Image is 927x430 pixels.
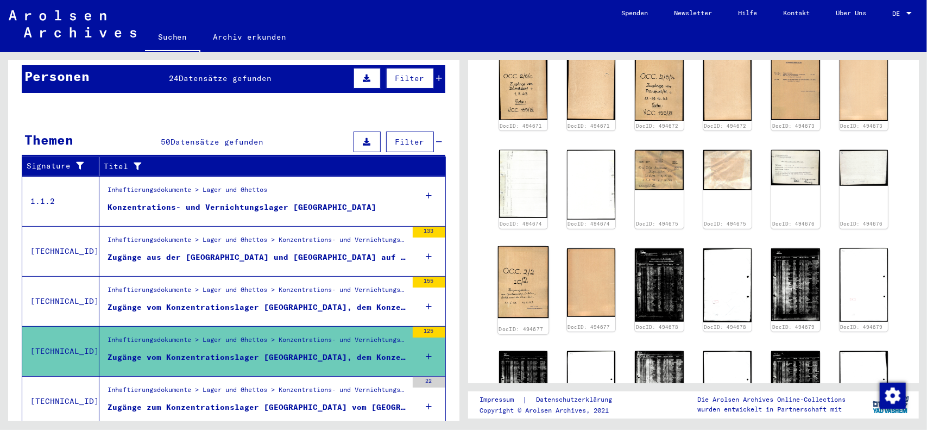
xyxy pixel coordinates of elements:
[108,385,407,400] div: Inhaftierungsdokumente > Lager und Ghettos > Konzentrations- und Vernichtungslager [GEOGRAPHIC_DA...
[567,248,615,317] img: 002.jpg
[527,394,625,406] a: Datenschutzerklärung
[772,324,815,330] a: DocID: 494679
[636,123,678,129] a: DocID: 494672
[104,158,435,175] div: Titel
[22,376,99,426] td: [TECHNICAL_ID]
[880,383,906,409] img: Zustimmung ändern
[395,73,425,83] span: Filter
[703,150,752,190] img: 002.jpg
[108,235,407,250] div: Inhaftierungsdokumente > Lager und Ghettos > Konzentrations- und Vernichtungslager [GEOGRAPHIC_DA...
[24,66,90,86] div: Personen
[772,221,815,227] a: DocID: 494676
[108,285,407,300] div: Inhaftierungsdokumente > Lager und Ghettos > Konzentrations- und Vernichtungslager [GEOGRAPHIC_DA...
[480,406,625,415] p: Copyright © Arolsen Archives, 2021
[771,52,819,120] img: 001.jpg
[413,377,445,388] div: 22
[567,52,615,120] img: 002.jpg
[703,351,752,425] img: 002.jpg
[386,132,434,152] button: Filter
[108,202,376,213] div: Konzentrations- und Vernichtungslager [GEOGRAPHIC_DATA]
[636,324,678,330] a: DocID: 494678
[179,73,272,83] span: Datensätze gefunden
[871,391,911,418] img: yv_logo.png
[703,248,752,323] img: 002.jpg
[108,352,407,363] div: Zugänge vom Konzentrationslager [GEOGRAPHIC_DATA], dem Konzentrationslager [GEOGRAPHIC_DATA], aus...
[480,394,522,406] a: Impressum
[840,150,888,186] img: 002.jpg
[635,52,683,121] img: 001.jpg
[840,248,888,322] img: 002.jpg
[499,52,547,120] img: 001.jpg
[568,123,610,129] a: DocID: 494671
[500,221,542,227] a: DocID: 494674
[104,161,424,172] div: Titel
[413,327,445,338] div: 125
[772,123,815,129] a: DocID: 494673
[169,73,179,83] span: 24
[108,335,407,350] div: Inhaftierungsdokumente > Lager und Ghettos > Konzentrations- und Vernichtungslager [GEOGRAPHIC_DA...
[704,324,746,330] a: DocID: 494678
[636,221,678,227] a: DocID: 494675
[704,123,746,129] a: DocID: 494672
[703,52,752,121] img: 002.jpg
[697,404,846,414] p: wurden entwickelt in Partnerschaft mit
[145,24,200,52] a: Suchen
[9,10,136,38] img: Arolsen_neg.svg
[635,351,683,422] img: 001.jpg
[704,221,746,227] a: DocID: 494675
[480,394,625,406] div: |
[108,252,407,263] div: Zugänge aus der [GEOGRAPHIC_DATA] und [GEOGRAPHIC_DATA] auf Anordnung durch das Reichssicherheits...
[499,351,547,425] img: 001.jpg
[200,24,300,50] a: Archiv erkunden
[395,137,425,147] span: Filter
[635,248,683,322] img: 001.jpg
[840,123,882,129] a: DocID: 494673
[499,150,547,218] img: 001.jpg
[697,395,846,404] p: Die Arolsen Archives Online-Collections
[635,150,683,190] img: 001.jpg
[22,326,99,376] td: [TECHNICAL_ID]
[386,68,434,89] button: Filter
[771,351,819,424] img: 001.jpg
[567,150,615,220] img: 002.jpg
[497,246,548,318] img: 001.jpg
[568,221,610,227] a: DocID: 494674
[771,248,819,321] img: 001.jpg
[892,10,904,17] span: DE
[27,158,102,175] div: Signature
[500,123,542,129] a: DocID: 494671
[840,324,882,330] a: DocID: 494679
[22,276,99,326] td: [TECHNICAL_ID]
[108,302,407,313] div: Zugänge vom Konzentrationslager [GEOGRAPHIC_DATA], dem Konzentrationslager [GEOGRAPHIC_DATA] und ...
[840,221,882,227] a: DocID: 494676
[499,326,543,332] a: DocID: 494677
[27,160,91,172] div: Signature
[568,324,610,330] a: DocID: 494677
[108,402,407,413] div: Zugänge zum Konzentrationslager [GEOGRAPHIC_DATA] vom [GEOGRAPHIC_DATA] und dem Konzentrationslag...
[108,185,267,200] div: Inhaftierungsdokumente > Lager und Ghettos
[879,382,905,408] div: Zustimmung ändern
[840,351,888,425] img: 002.jpg
[771,150,819,185] img: 001.jpg
[567,351,615,425] img: 002.jpg
[840,52,888,121] img: 002.jpg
